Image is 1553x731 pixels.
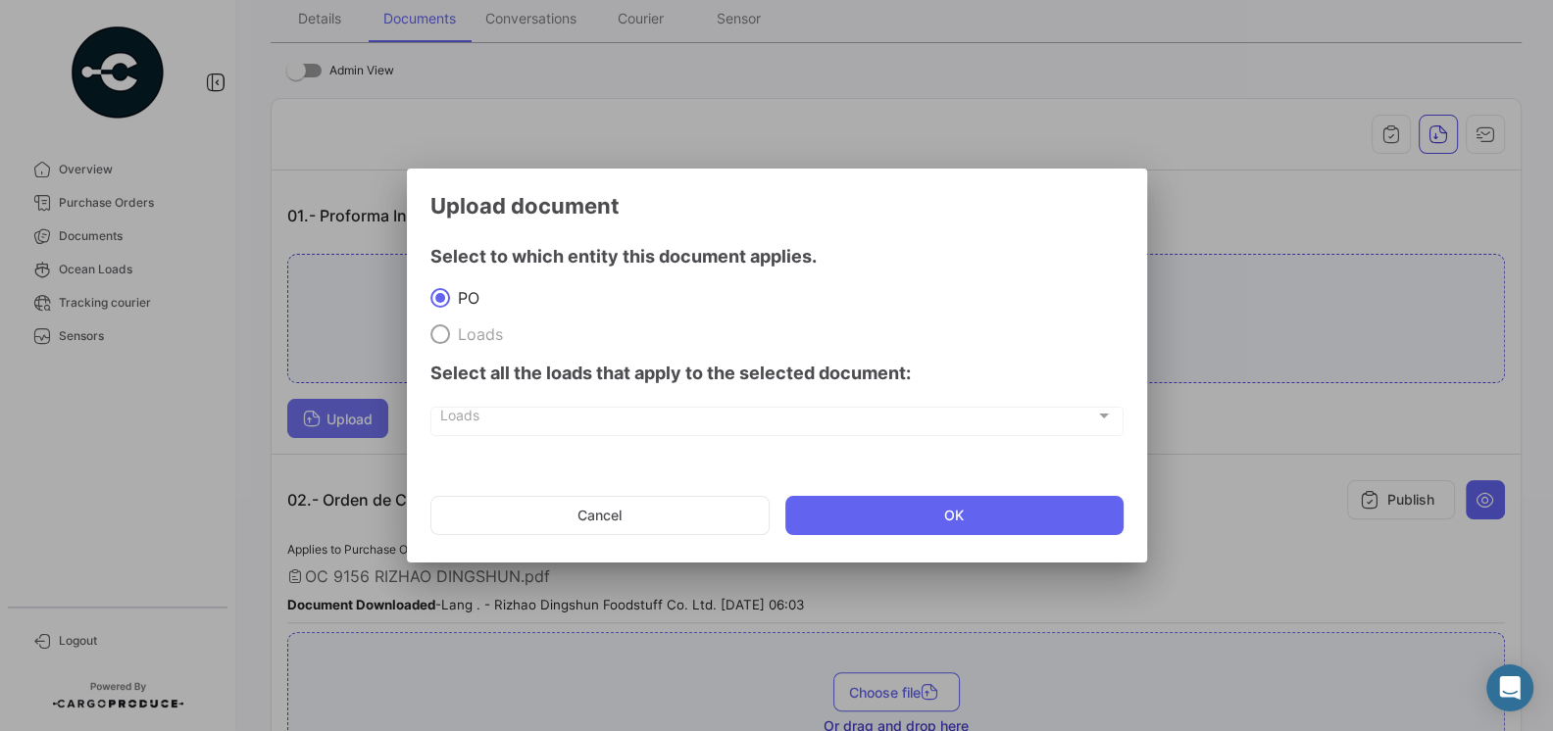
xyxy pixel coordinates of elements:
[440,412,1095,428] span: Loads
[430,496,771,535] button: Cancel
[430,192,1124,219] h3: Upload document
[450,288,479,308] span: PO
[785,496,1124,535] button: OK
[450,324,503,344] span: Loads
[430,360,1124,387] h4: Select all the loads that apply to the selected document:
[1486,664,1533,711] div: Abrir Intercom Messenger
[430,243,1124,270] h4: Select to which entity this document applies.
